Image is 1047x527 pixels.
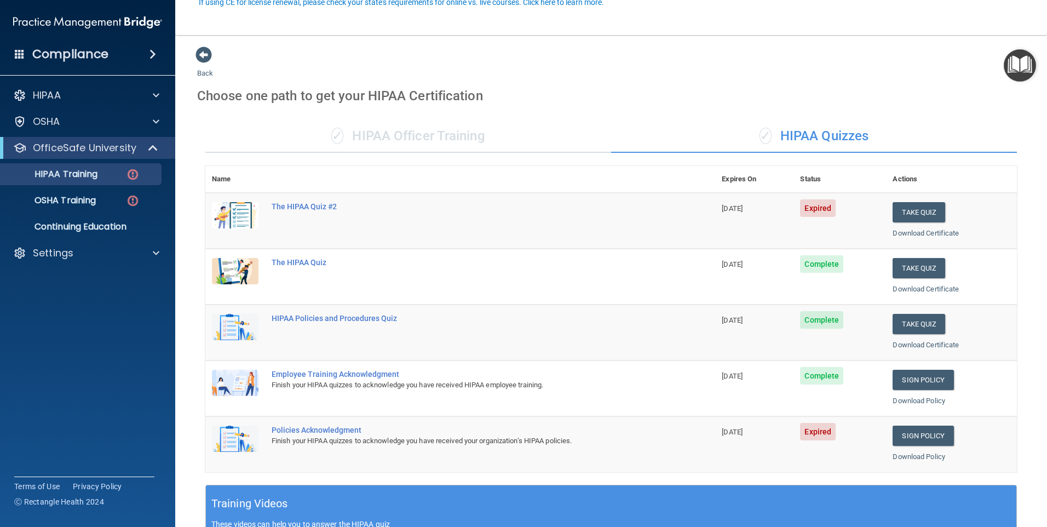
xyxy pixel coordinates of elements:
[126,168,140,181] img: danger-circle.6113f641.png
[7,169,97,180] p: HIPAA Training
[893,258,945,278] button: Take Quiz
[32,47,108,62] h4: Compliance
[893,341,959,349] a: Download Certificate
[205,120,611,153] div: HIPAA Officer Training
[893,397,945,405] a: Download Policy
[7,195,96,206] p: OSHA Training
[893,452,945,461] a: Download Policy
[272,202,660,211] div: The HIPAA Quiz #2
[33,247,73,260] p: Settings
[715,166,793,193] th: Expires On
[722,260,743,268] span: [DATE]
[33,141,136,154] p: OfficeSafe University
[793,166,886,193] th: Status
[13,89,159,102] a: HIPAA
[611,120,1017,153] div: HIPAA Quizzes
[272,434,660,448] div: Finish your HIPAA quizzes to acknowledge you have received your organization’s HIPAA policies.
[14,496,104,507] span: Ⓒ Rectangle Health 2024
[13,247,159,260] a: Settings
[893,285,959,293] a: Download Certificate
[331,128,343,144] span: ✓
[272,258,660,267] div: The HIPAA Quiz
[205,166,265,193] th: Name
[197,80,1025,112] div: Choose one path to get your HIPAA Certification
[893,229,959,237] a: Download Certificate
[722,204,743,213] span: [DATE]
[272,370,660,379] div: Employee Training Acknowledgment
[722,428,743,436] span: [DATE]
[722,316,743,324] span: [DATE]
[1004,49,1036,82] button: Open Resource Center
[13,12,162,33] img: PMB logo
[760,128,772,144] span: ✓
[272,314,660,323] div: HIPAA Policies and Procedures Quiz
[126,194,140,208] img: danger-circle.6113f641.png
[800,311,843,329] span: Complete
[14,481,60,492] a: Terms of Use
[13,141,159,154] a: OfficeSafe University
[893,370,953,390] a: Sign Policy
[211,494,288,513] h5: Training Videos
[893,202,945,222] button: Take Quiz
[722,372,743,380] span: [DATE]
[800,255,843,273] span: Complete
[800,199,836,217] span: Expired
[7,221,157,232] p: Continuing Education
[272,426,660,434] div: Policies Acknowledgment
[272,379,660,392] div: Finish your HIPAA quizzes to acknowledge you have received HIPAA employee training.
[197,56,213,77] a: Back
[893,314,945,334] button: Take Quiz
[33,115,60,128] p: OSHA
[800,423,836,440] span: Expired
[886,166,1017,193] th: Actions
[893,426,953,446] a: Sign Policy
[33,89,61,102] p: HIPAA
[13,115,159,128] a: OSHA
[73,481,122,492] a: Privacy Policy
[800,367,843,385] span: Complete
